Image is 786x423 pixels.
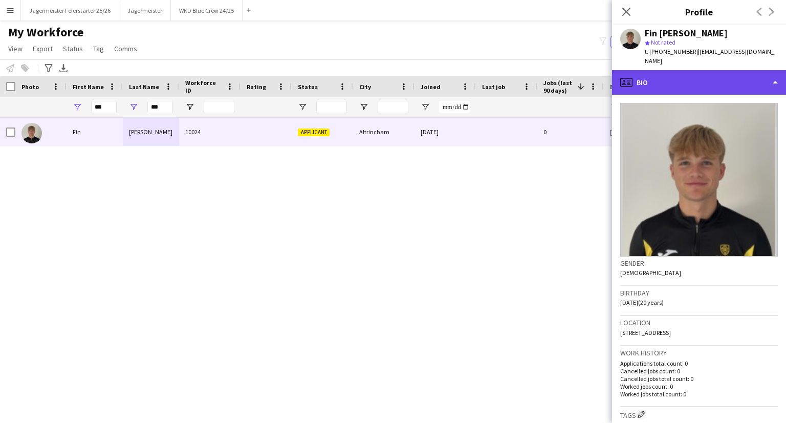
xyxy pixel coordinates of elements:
[620,103,778,257] img: Crew avatar or photo
[57,62,70,74] app-action-btn: Export XLSX
[612,5,786,18] h3: Profile
[73,83,104,91] span: First Name
[620,329,671,336] span: [STREET_ADDRESS]
[620,288,778,298] h3: Birthday
[421,83,441,91] span: Joined
[645,48,774,65] span: | [EMAIL_ADDRESS][DOMAIN_NAME]
[620,359,778,367] p: Applications total count: 0
[114,44,137,53] span: Comms
[147,101,173,113] input: Last Name Filter Input
[123,118,179,146] div: [PERSON_NAME]
[543,79,573,94] span: Jobs (last 90 days)
[651,38,675,46] span: Not rated
[63,44,83,53] span: Status
[353,118,414,146] div: Altrincham
[414,118,476,146] div: [DATE]
[67,118,123,146] div: Fin
[89,42,108,55] a: Tag
[620,269,681,277] span: [DEMOGRAPHIC_DATA]
[8,44,23,53] span: View
[620,383,778,390] p: Worked jobs count: 0
[620,375,778,383] p: Cancelled jobs total count: 0
[298,102,307,112] button: Open Filter Menu
[129,102,138,112] button: Open Filter Menu
[610,83,626,91] span: Email
[91,101,117,113] input: First Name Filter Input
[439,101,470,113] input: Joined Filter Input
[42,62,55,74] app-action-btn: Advanced filters
[73,102,82,112] button: Open Filter Menu
[537,118,604,146] div: 0
[93,44,104,53] span: Tag
[21,1,119,20] button: Jägermeister Feierstarter 25/26
[378,101,408,113] input: City Filter Input
[59,42,87,55] a: Status
[298,129,330,136] span: Applicant
[110,42,141,55] a: Comms
[129,83,159,91] span: Last Name
[171,1,243,20] button: WKD Blue Crew 24/25
[620,367,778,375] p: Cancelled jobs count: 0
[185,102,194,112] button: Open Filter Menu
[610,36,662,48] button: Everyone9,799
[179,118,241,146] div: 10024
[610,102,619,112] button: Open Filter Menu
[8,25,83,40] span: My Workforce
[620,348,778,357] h3: Work history
[316,101,347,113] input: Status Filter Input
[620,318,778,327] h3: Location
[21,83,39,91] span: Photo
[33,44,53,53] span: Export
[645,48,698,55] span: t. [PHONE_NUMBER]
[620,259,778,268] h3: Gender
[359,102,368,112] button: Open Filter Menu
[620,409,778,420] h3: Tags
[359,83,371,91] span: City
[298,83,318,91] span: Status
[29,42,57,55] a: Export
[204,101,234,113] input: Workforce ID Filter Input
[21,123,42,143] img: Fin Goodger
[612,70,786,95] div: Bio
[482,83,505,91] span: Last job
[620,299,664,306] span: [DATE] (20 years)
[421,102,430,112] button: Open Filter Menu
[645,29,728,38] div: Fin [PERSON_NAME]
[4,42,27,55] a: View
[119,1,171,20] button: Jägermeister
[247,83,266,91] span: Rating
[185,79,222,94] span: Workforce ID
[620,390,778,398] p: Worked jobs total count: 0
